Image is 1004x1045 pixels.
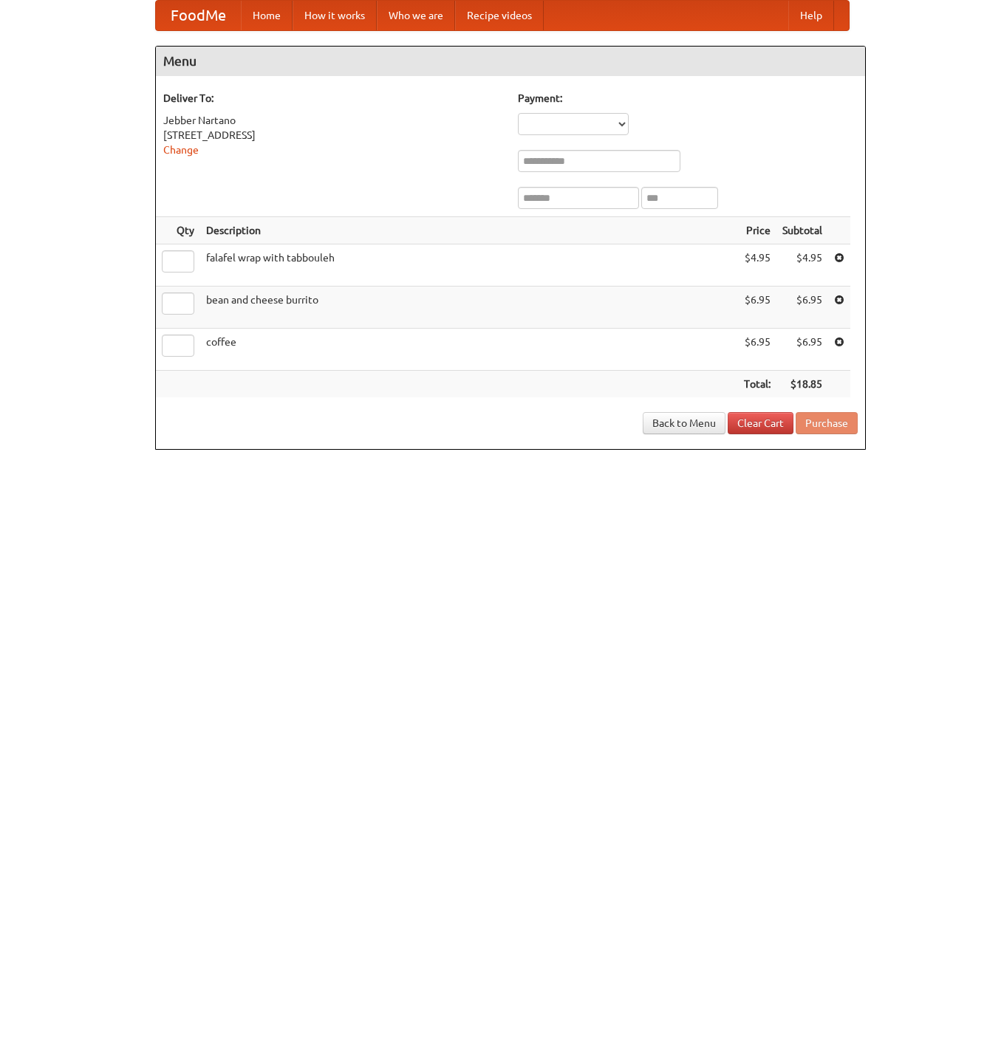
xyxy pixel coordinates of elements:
a: Change [163,144,199,156]
th: Subtotal [776,217,828,244]
a: Recipe videos [455,1,544,30]
td: $6.95 [738,329,776,371]
th: Price [738,217,776,244]
h5: Payment: [518,91,858,106]
h5: Deliver To: [163,91,503,106]
td: bean and cheese burrito [200,287,738,329]
td: $4.95 [738,244,776,287]
th: Description [200,217,738,244]
th: Qty [156,217,200,244]
td: falafel wrap with tabbouleh [200,244,738,287]
a: FoodMe [156,1,241,30]
div: Jebber Nartano [163,113,503,128]
td: $6.95 [776,287,828,329]
a: Home [241,1,293,30]
a: Back to Menu [643,412,725,434]
td: $6.95 [738,287,776,329]
button: Purchase [796,412,858,434]
h4: Menu [156,47,865,76]
a: Who we are [377,1,455,30]
th: $18.85 [776,371,828,398]
th: Total: [738,371,776,398]
div: [STREET_ADDRESS] [163,128,503,143]
td: $6.95 [776,329,828,371]
td: coffee [200,329,738,371]
td: $4.95 [776,244,828,287]
a: How it works [293,1,377,30]
a: Help [788,1,834,30]
a: Clear Cart [728,412,793,434]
